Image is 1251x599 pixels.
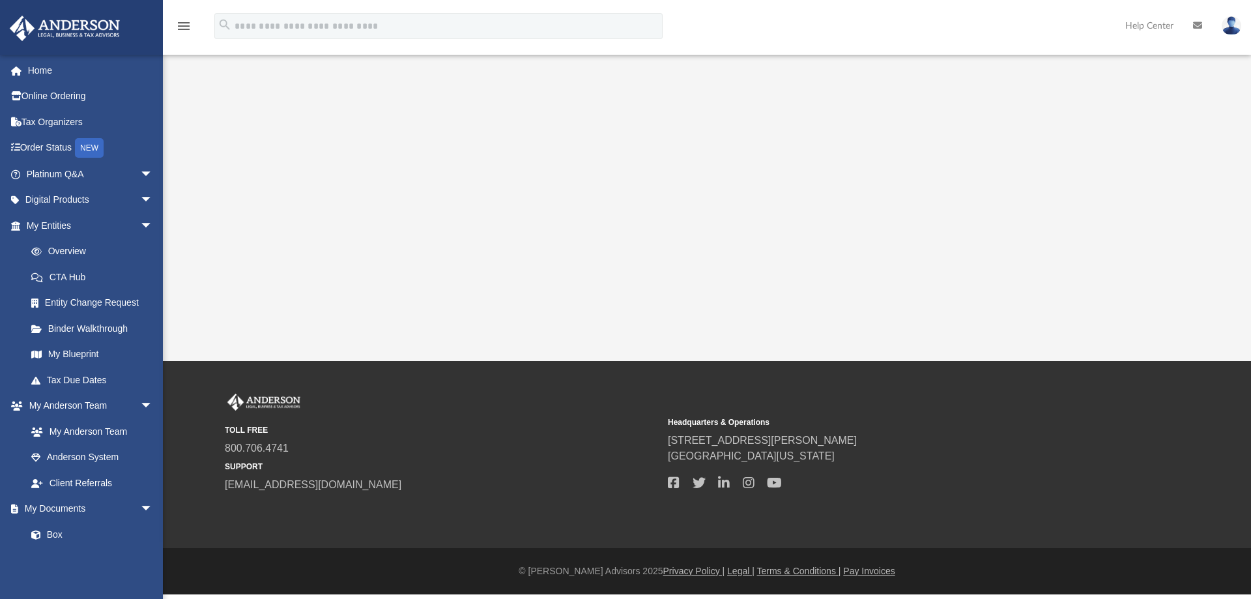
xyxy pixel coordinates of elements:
[18,521,160,548] a: Box
[18,315,173,342] a: Binder Walkthrough
[140,496,166,523] span: arrow_drop_down
[843,566,895,576] a: Pay Invoices
[140,161,166,188] span: arrow_drop_down
[9,135,173,162] a: Order StatusNEW
[225,479,401,490] a: [EMAIL_ADDRESS][DOMAIN_NAME]
[727,566,755,576] a: Legal |
[668,416,1102,428] small: Headquarters & Operations
[18,548,166,574] a: Meeting Minutes
[757,566,841,576] a: Terms & Conditions |
[218,18,232,32] i: search
[18,342,166,368] a: My Blueprint
[9,212,173,239] a: My Entitiesarrow_drop_down
[1222,16,1241,35] img: User Pic
[225,394,303,411] img: Anderson Advisors Platinum Portal
[18,418,160,445] a: My Anderson Team
[9,187,173,213] a: Digital Productsarrow_drop_down
[6,16,124,41] img: Anderson Advisors Platinum Portal
[9,83,173,110] a: Online Ordering
[75,138,104,158] div: NEW
[18,290,173,316] a: Entity Change Request
[176,25,192,34] a: menu
[18,264,173,290] a: CTA Hub
[668,450,835,461] a: [GEOGRAPHIC_DATA][US_STATE]
[663,566,725,576] a: Privacy Policy |
[140,393,166,420] span: arrow_drop_down
[9,393,166,419] a: My Anderson Teamarrow_drop_down
[9,109,173,135] a: Tax Organizers
[225,461,659,473] small: SUPPORT
[140,187,166,214] span: arrow_drop_down
[9,496,166,522] a: My Documentsarrow_drop_down
[18,470,166,496] a: Client Referrals
[140,212,166,239] span: arrow_drop_down
[9,57,173,83] a: Home
[668,435,857,446] a: [STREET_ADDRESS][PERSON_NAME]
[18,445,166,471] a: Anderson System
[225,424,659,436] small: TOLL FREE
[225,443,289,454] a: 800.706.4741
[18,367,173,393] a: Tax Due Dates
[9,161,173,187] a: Platinum Q&Aarrow_drop_down
[163,564,1251,578] div: © [PERSON_NAME] Advisors 2025
[176,18,192,34] i: menu
[18,239,173,265] a: Overview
